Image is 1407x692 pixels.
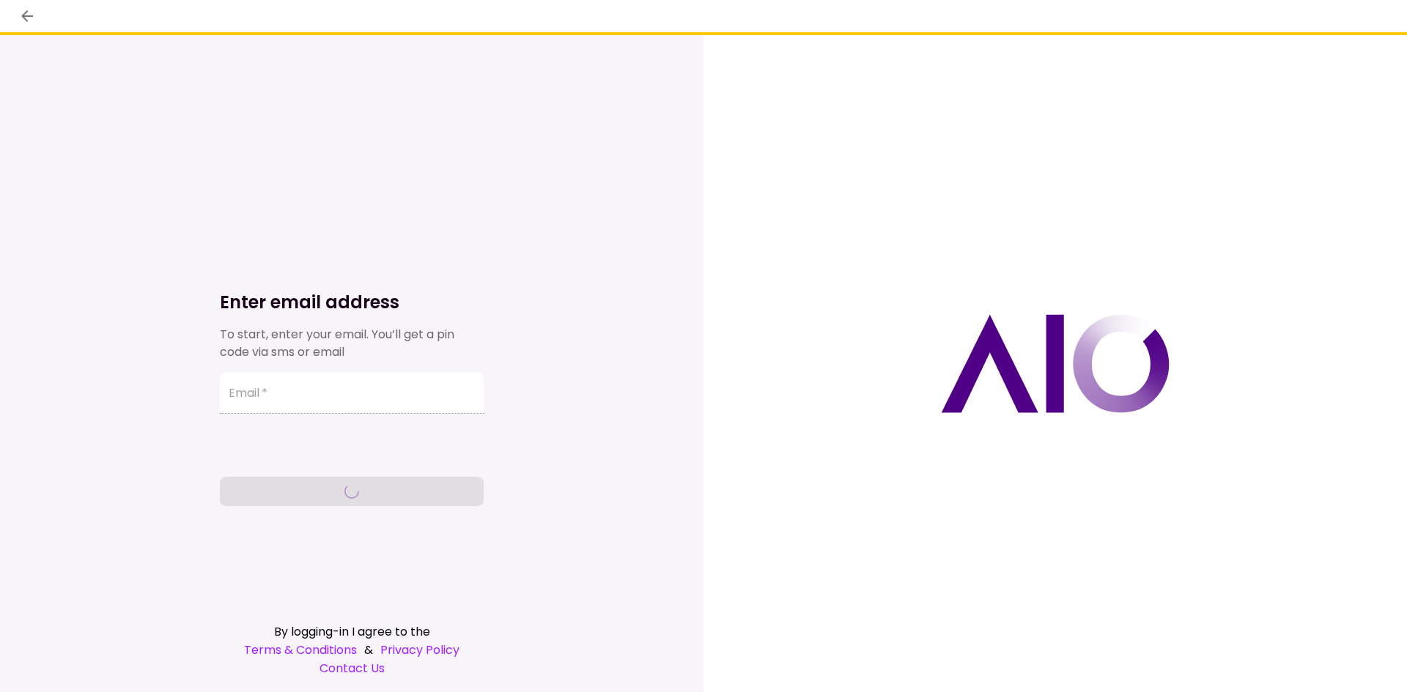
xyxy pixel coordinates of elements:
[244,641,357,659] a: Terms & Conditions
[220,622,484,641] div: By logging-in I agree to the
[941,314,1170,413] img: AIO logo
[220,291,484,314] h1: Enter email address
[220,659,484,677] a: Contact Us
[15,4,40,29] button: back
[220,326,484,361] div: To start, enter your email. You’ll get a pin code via sms or email
[380,641,459,659] a: Privacy Policy
[220,641,484,659] div: &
